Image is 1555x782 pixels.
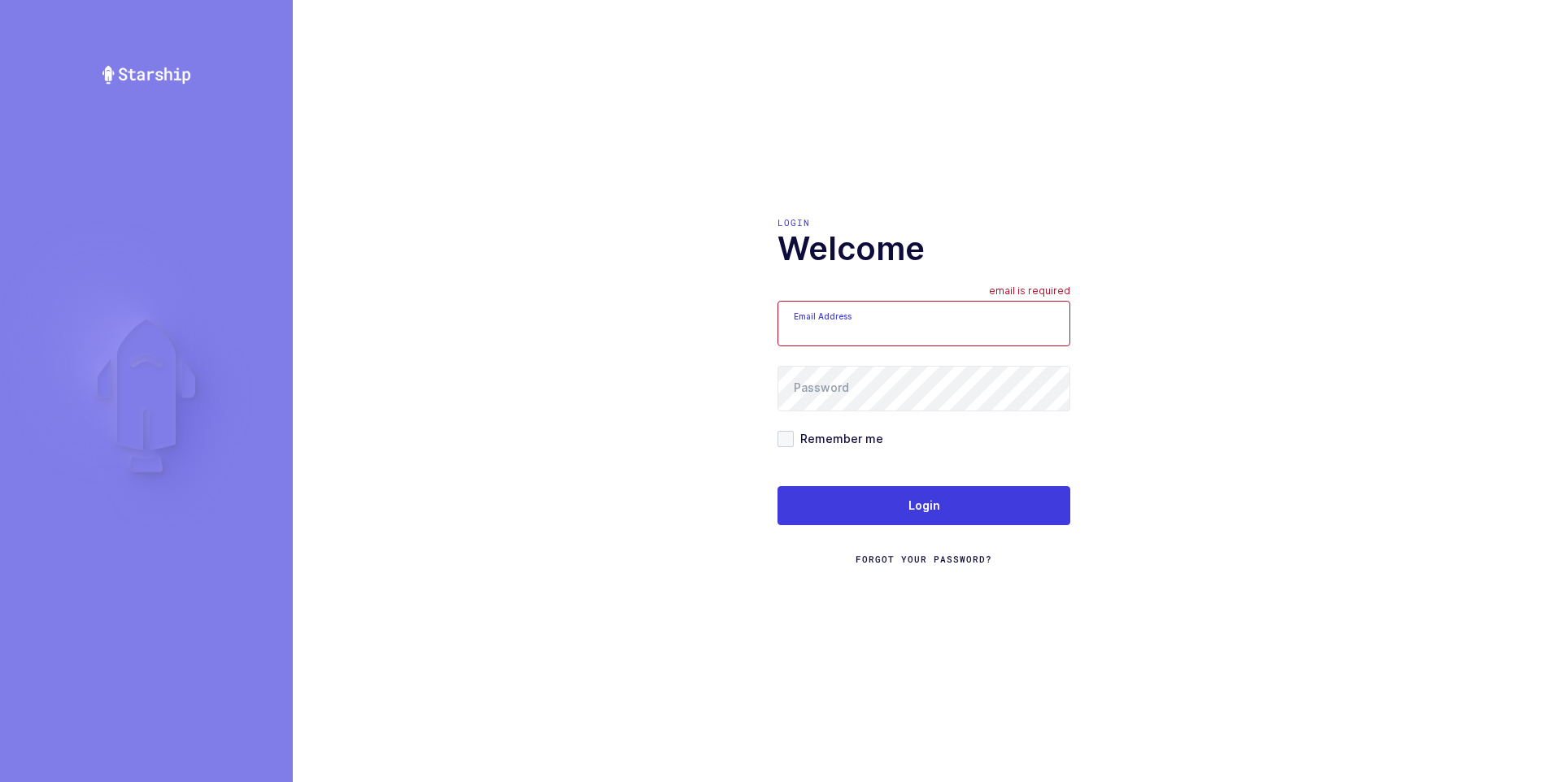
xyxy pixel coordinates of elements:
span: Remember me [794,431,883,446]
img: Starship [101,65,192,85]
a: Forgot Your Password? [856,553,992,566]
div: email is required [989,285,1070,301]
h1: Welcome [777,229,1070,268]
div: Login [777,216,1070,229]
input: Password [777,366,1070,411]
input: Email Address [777,301,1070,346]
button: Login [777,486,1070,525]
span: Login [908,497,940,514]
